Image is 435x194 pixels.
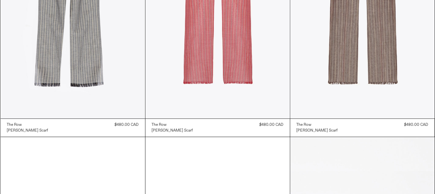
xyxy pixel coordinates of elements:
div: $480.00 CAD [115,122,139,128]
div: The Row [7,122,22,128]
div: The Row [297,122,312,128]
div: [PERSON_NAME] Scarf [152,128,193,133]
div: The Row [152,122,167,128]
div: [PERSON_NAME] Scarf [7,128,48,133]
div: [PERSON_NAME] Scarf [297,128,338,133]
a: The Row [152,122,193,128]
a: [PERSON_NAME] Scarf [7,128,48,133]
a: The Row [7,122,48,128]
div: $480.00 CAD [260,122,284,128]
a: [PERSON_NAME] Scarf [152,128,193,133]
a: The Row [297,122,338,128]
a: [PERSON_NAME] Scarf [297,128,338,133]
div: $480.00 CAD [404,122,428,128]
